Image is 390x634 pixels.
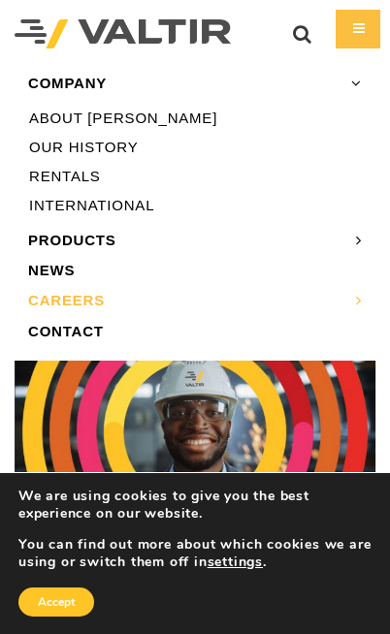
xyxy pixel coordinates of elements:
[18,488,375,523] p: We are using cookies to give you the best experience on our website.
[15,285,375,315] a: CAREERS
[15,133,375,162] a: OUR HISTORY
[18,536,375,571] p: You can find out more about which cookies we are using or switch them off in .
[15,104,375,133] a: ABOUT [PERSON_NAME]
[15,316,375,346] a: CONTACT
[15,191,375,220] a: INTERNATIONAL
[18,587,94,617] button: Accept
[336,10,380,48] div: Menu
[15,225,375,255] a: PRODUCTS
[15,68,375,98] a: COMPANY
[15,162,375,191] a: RENTALS
[15,19,231,48] img: Valtir
[208,554,263,571] button: settings
[15,361,375,503] img: Careers_Header
[15,255,375,285] a: NEWS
